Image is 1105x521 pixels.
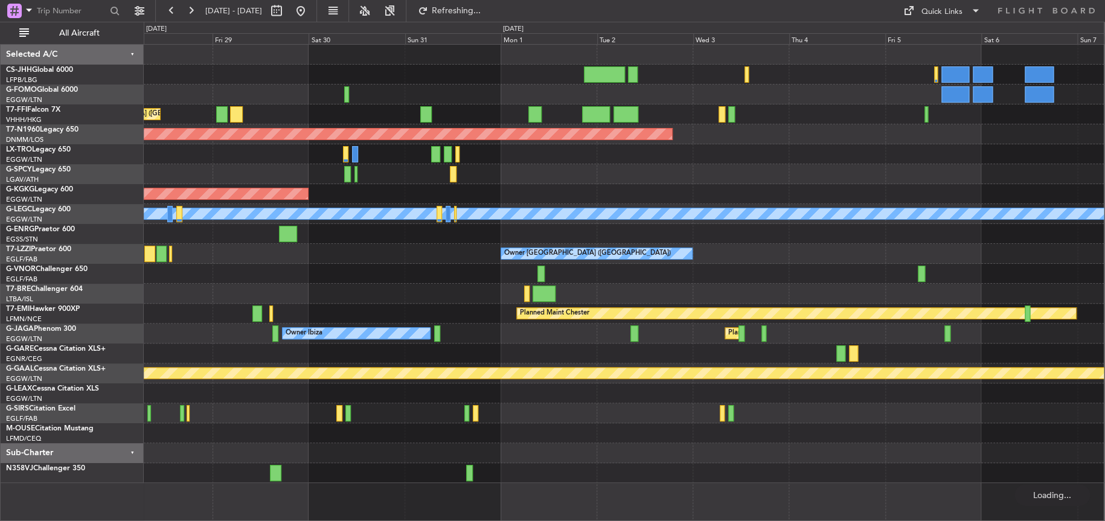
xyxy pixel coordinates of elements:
a: EGGW/LTN [6,195,42,204]
span: T7-BRE [6,286,31,293]
div: Sat 30 [309,33,405,44]
a: EGSS/STN [6,235,38,244]
button: All Aircraft [13,24,131,43]
div: Quick Links [921,6,962,18]
span: G-LEGC [6,206,32,213]
a: G-LEAXCessna Citation XLS [6,385,99,392]
a: EGGW/LTN [6,374,42,383]
span: G-KGKG [6,186,34,193]
a: EGNR/CEG [6,354,42,363]
span: [DATE] - [DATE] [205,5,262,16]
span: G-SPCY [6,166,32,173]
a: G-SPCYLegacy 650 [6,166,71,173]
a: T7-N1960Legacy 650 [6,126,78,133]
a: G-SIRSCitation Excel [6,405,75,412]
div: Mon 1 [501,33,597,44]
a: EGLF/FAB [6,255,37,264]
div: Owner Ibiza [286,324,322,342]
a: LFMN/NCE [6,315,42,324]
div: Fri 29 [213,33,309,44]
input: Trip Number [37,2,106,20]
div: Sat 6 [981,33,1077,44]
a: EGLF/FAB [6,275,37,284]
span: G-SIRS [6,405,29,412]
div: Loading... [1014,484,1090,506]
div: Thu 28 [117,33,213,44]
a: VHHH/HKG [6,115,42,124]
a: EGGW/LTN [6,215,42,224]
a: CS-JHHGlobal 6000 [6,66,73,74]
div: Thu 4 [789,33,885,44]
span: G-VNOR [6,266,36,273]
a: EGLF/FAB [6,414,37,423]
span: G-LEAX [6,385,32,392]
div: Owner [GEOGRAPHIC_DATA] ([GEOGRAPHIC_DATA]) [504,245,671,263]
a: LFMD/CEQ [6,434,41,443]
a: T7-BREChallenger 604 [6,286,83,293]
a: T7-FFIFalcon 7X [6,106,60,113]
span: G-JAGA [6,325,34,333]
div: Tue 2 [597,33,693,44]
span: M-OUSE [6,425,35,432]
a: T7-EMIHawker 900XP [6,305,80,313]
a: LX-TROLegacy 650 [6,146,71,153]
span: Refreshing... [431,7,481,15]
a: G-LEGCLegacy 600 [6,206,71,213]
span: G-FOMO [6,86,37,94]
a: G-JAGAPhenom 300 [6,325,76,333]
span: All Aircraft [31,29,127,37]
span: T7-LZZI [6,246,31,253]
a: T7-LZZIPraetor 600 [6,246,71,253]
a: G-ENRGPraetor 600 [6,226,75,233]
button: Refreshing... [412,1,485,21]
div: Fri 5 [885,33,981,44]
div: Sun 31 [405,33,501,44]
div: [DATE] [503,24,524,34]
a: G-VNORChallenger 650 [6,266,88,273]
span: CS-JHH [6,66,32,74]
a: EGGW/LTN [6,95,42,104]
div: Planned Maint [GEOGRAPHIC_DATA] ([GEOGRAPHIC_DATA]) [728,324,918,342]
span: T7-EMI [6,305,30,313]
span: T7-FFI [6,106,27,113]
a: EGGW/LTN [6,334,42,344]
a: N358VJChallenger 350 [6,465,85,472]
span: LX-TRO [6,146,32,153]
span: G-GAAL [6,365,34,372]
a: G-GARECessna Citation XLS+ [6,345,106,353]
a: M-OUSECitation Mustang [6,425,94,432]
a: G-GAALCessna Citation XLS+ [6,365,106,372]
a: EGGW/LTN [6,155,42,164]
a: G-FOMOGlobal 6000 [6,86,78,94]
span: G-GARE [6,345,34,353]
div: [DATE] [146,24,167,34]
span: G-ENRG [6,226,34,233]
a: G-KGKGLegacy 600 [6,186,73,193]
a: LGAV/ATH [6,175,39,184]
a: DNMM/LOS [6,135,43,144]
div: Planned Maint Chester [520,304,589,322]
span: T7-N1960 [6,126,40,133]
div: Wed 3 [693,33,789,44]
a: LFPB/LBG [6,75,37,85]
a: LTBA/ISL [6,295,33,304]
button: Quick Links [897,1,987,21]
span: N358VJ [6,465,33,472]
a: EGGW/LTN [6,394,42,403]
